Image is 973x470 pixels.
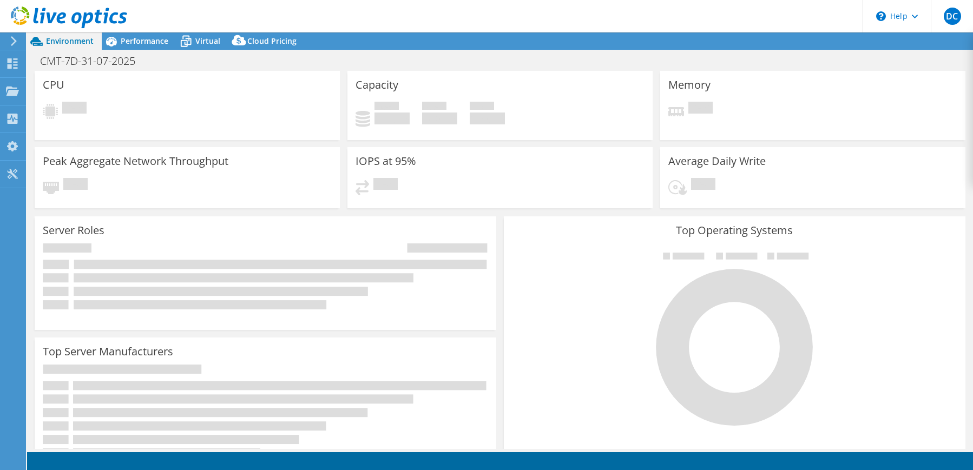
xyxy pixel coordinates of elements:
span: Used [374,102,399,112]
span: Performance [121,36,168,46]
span: Virtual [195,36,220,46]
h3: IOPS at 95% [356,155,416,167]
svg: \n [876,11,886,21]
h4: 0 GiB [374,112,410,124]
h4: 0 GiB [422,112,457,124]
h3: Top Operating Systems [512,224,957,236]
h4: 0 GiB [470,112,505,124]
span: Pending [62,102,87,116]
h3: Capacity [356,79,398,91]
span: Pending [373,178,398,193]
h3: Top Server Manufacturers [43,346,173,358]
span: Pending [691,178,715,193]
h3: Server Roles [43,224,104,236]
h3: Peak Aggregate Network Throughput [43,155,228,167]
span: Pending [688,102,713,116]
span: Pending [63,178,88,193]
span: Free [422,102,446,112]
span: Environment [46,36,94,46]
span: Cloud Pricing [247,36,297,46]
h3: CPU [43,79,64,91]
h3: Average Daily Write [668,155,766,167]
h3: Memory [668,79,711,91]
span: Total [470,102,494,112]
span: DC [944,8,961,25]
h1: CMT-7D-31-07-2025 [35,55,152,67]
